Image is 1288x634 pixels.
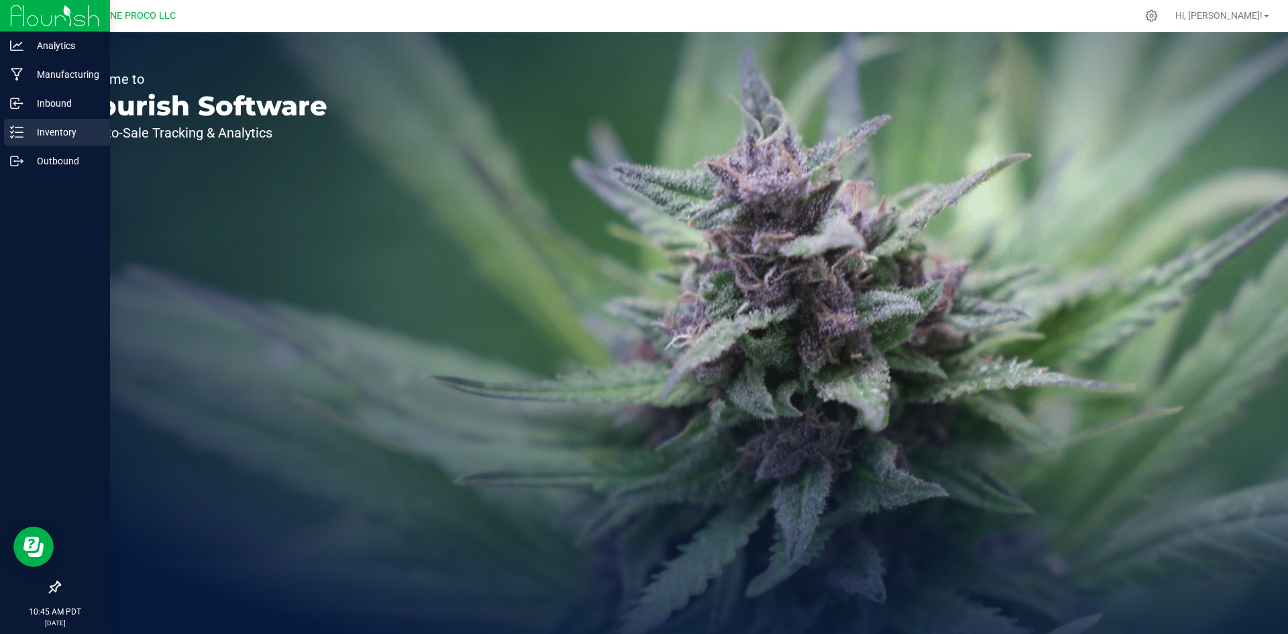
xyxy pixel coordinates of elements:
span: DUNE PROCO LLC [98,10,176,21]
inline-svg: Manufacturing [10,68,23,81]
inline-svg: Inbound [10,97,23,110]
p: [DATE] [6,618,104,628]
p: Welcome to [72,72,327,86]
inline-svg: Inventory [10,125,23,139]
div: Manage settings [1143,9,1160,22]
p: Analytics [23,38,104,54]
p: Seed-to-Sale Tracking & Analytics [72,126,327,140]
inline-svg: Outbound [10,154,23,168]
p: 10:45 AM PDT [6,606,104,618]
inline-svg: Analytics [10,39,23,52]
p: Inventory [23,124,104,140]
p: Outbound [23,153,104,169]
p: Manufacturing [23,66,104,83]
p: Flourish Software [72,93,327,119]
span: Hi, [PERSON_NAME]! [1175,10,1263,21]
iframe: Resource center [13,527,54,567]
p: Inbound [23,95,104,111]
